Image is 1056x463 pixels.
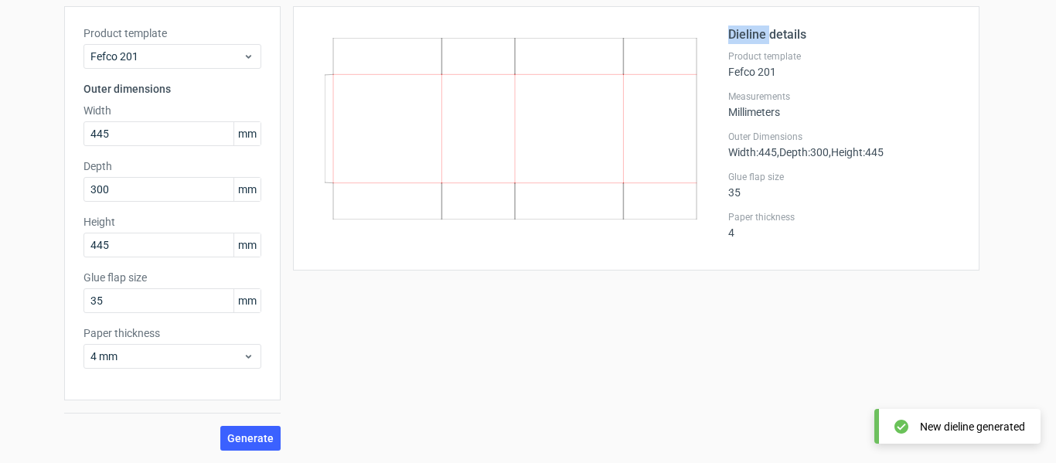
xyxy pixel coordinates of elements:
[777,146,829,158] span: , Depth : 300
[233,178,261,201] span: mm
[233,233,261,257] span: mm
[728,50,960,78] div: Fefco 201
[83,81,261,97] h3: Outer dimensions
[728,26,960,44] h2: Dieline details
[83,270,261,285] label: Glue flap size
[233,289,261,312] span: mm
[728,146,777,158] span: Width : 445
[83,214,261,230] label: Height
[728,131,960,143] label: Outer Dimensions
[83,325,261,341] label: Paper thickness
[233,122,261,145] span: mm
[728,211,960,239] div: 4
[220,426,281,451] button: Generate
[728,171,960,183] label: Glue flap size
[83,26,261,41] label: Product template
[90,49,243,64] span: Fefco 201
[728,211,960,223] label: Paper thickness
[728,171,960,199] div: 35
[829,146,884,158] span: , Height : 445
[227,433,274,444] span: Generate
[728,50,960,63] label: Product template
[920,419,1025,434] div: New dieline generated
[83,158,261,174] label: Depth
[90,349,243,364] span: 4 mm
[728,90,960,103] label: Measurements
[83,103,261,118] label: Width
[728,90,960,118] div: Millimeters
